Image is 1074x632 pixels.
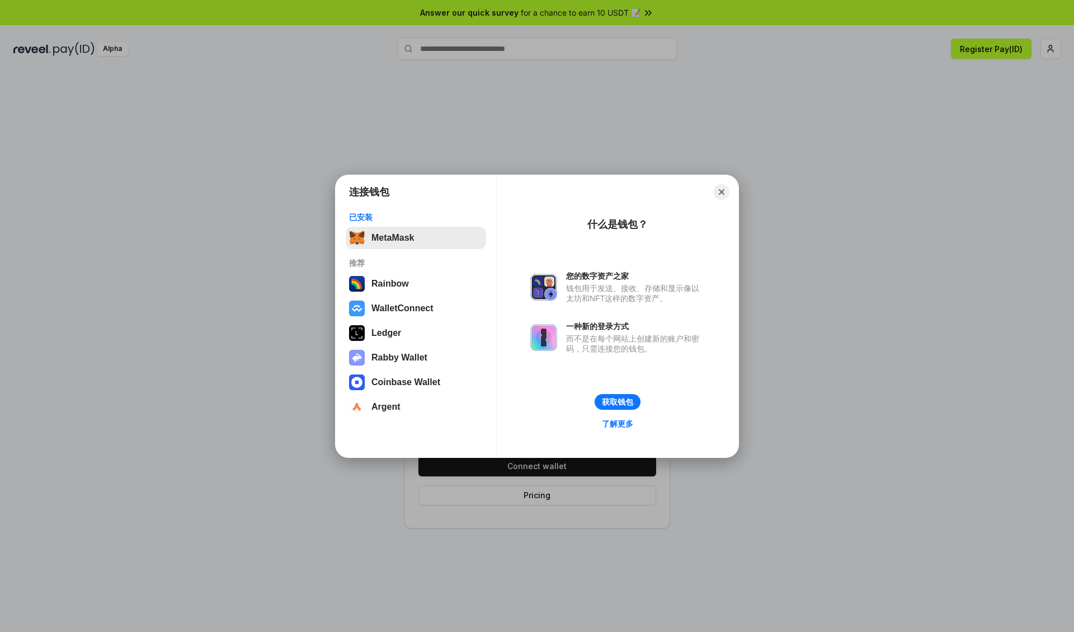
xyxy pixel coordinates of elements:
[371,279,409,289] div: Rainbow
[566,283,705,303] div: 钱包用于发送、接收、存储和显示像以太坊和NFT这样的数字资产。
[349,374,365,390] img: svg+xml,%3Csvg%20width%3D%2228%22%20height%3D%2228%22%20viewBox%3D%220%200%2028%2028%22%20fill%3D...
[371,402,401,412] div: Argent
[602,397,633,407] div: 获取钱包
[346,273,486,295] button: Rainbow
[349,230,365,246] img: svg+xml,%3Csvg%20fill%3D%22none%22%20height%3D%2233%22%20viewBox%3D%220%200%2035%2033%22%20width%...
[349,258,483,268] div: 推荐
[371,353,427,363] div: Rabby Wallet
[566,321,705,331] div: 一种新的登录方式
[602,419,633,429] div: 了解更多
[346,322,486,344] button: Ledger
[530,274,557,301] img: svg+xml,%3Csvg%20xmlns%3D%22http%3A%2F%2Fwww.w3.org%2F2000%2Fsvg%22%20fill%3D%22none%22%20viewBox...
[346,396,486,418] button: Argent
[349,185,389,199] h1: 连接钱包
[371,377,440,387] div: Coinbase Wallet
[349,212,483,222] div: 已安装
[346,227,486,249] button: MetaMask
[714,184,729,200] button: Close
[349,276,365,292] img: svg+xml,%3Csvg%20width%3D%22120%22%20height%3D%22120%22%20viewBox%3D%220%200%20120%20120%22%20fil...
[346,347,486,369] button: Rabby Wallet
[566,271,705,281] div: 您的数字资产之家
[349,325,365,341] img: svg+xml,%3Csvg%20xmlns%3D%22http%3A%2F%2Fwww.w3.org%2F2000%2Fsvg%22%20width%3D%2228%22%20height%3...
[346,371,486,394] button: Coinbase Wallet
[349,350,365,366] img: svg+xml,%3Csvg%20xmlns%3D%22http%3A%2F%2Fwww.w3.org%2F2000%2Fsvg%22%20fill%3D%22none%22%20viewBox...
[566,334,705,354] div: 而不是在每个网站上创建新的账户和密码，只需连接您的钱包。
[595,416,640,431] a: 了解更多
[371,328,401,338] div: Ledger
[349,399,365,415] img: svg+xml,%3Csvg%20width%3D%2228%22%20height%3D%2228%22%20viewBox%3D%220%200%2028%2028%22%20fill%3D...
[371,233,414,243] div: MetaMask
[595,394,640,410] button: 获取钱包
[371,303,434,313] div: WalletConnect
[587,218,648,231] div: 什么是钱包？
[530,324,557,351] img: svg+xml,%3Csvg%20xmlns%3D%22http%3A%2F%2Fwww.w3.org%2F2000%2Fsvg%22%20fill%3D%22none%22%20viewBox...
[346,297,486,320] button: WalletConnect
[349,301,365,316] img: svg+xml,%3Csvg%20width%3D%2228%22%20height%3D%2228%22%20viewBox%3D%220%200%2028%2028%22%20fill%3D...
